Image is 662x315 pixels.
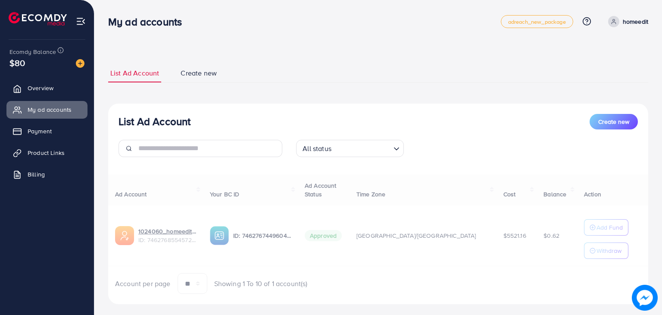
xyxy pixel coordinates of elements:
button: Create new [590,114,638,129]
span: All status [301,142,333,155]
a: adreach_new_package [501,15,573,28]
span: Ecomdy Balance [9,47,56,56]
span: Billing [28,170,45,179]
span: My ad accounts [28,105,72,114]
span: Payment [28,127,52,135]
img: menu [76,16,86,26]
img: image [76,59,84,68]
a: Product Links [6,144,87,161]
a: My ad accounts [6,101,87,118]
p: homeedit [623,16,648,27]
a: homeedit [605,16,648,27]
a: Overview [6,79,87,97]
span: Create new [598,117,629,126]
img: logo [9,12,67,25]
h3: My ad accounts [108,16,189,28]
span: Overview [28,84,53,92]
a: Billing [6,166,87,183]
input: Search for option [334,141,390,155]
span: adreach_new_package [508,19,566,25]
div: Search for option [296,140,404,157]
span: List Ad Account [110,68,159,78]
h3: List Ad Account [119,115,190,128]
span: Create new [181,68,217,78]
img: image [632,285,658,311]
span: Product Links [28,148,65,157]
a: Payment [6,123,87,140]
span: $80 [9,57,25,69]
